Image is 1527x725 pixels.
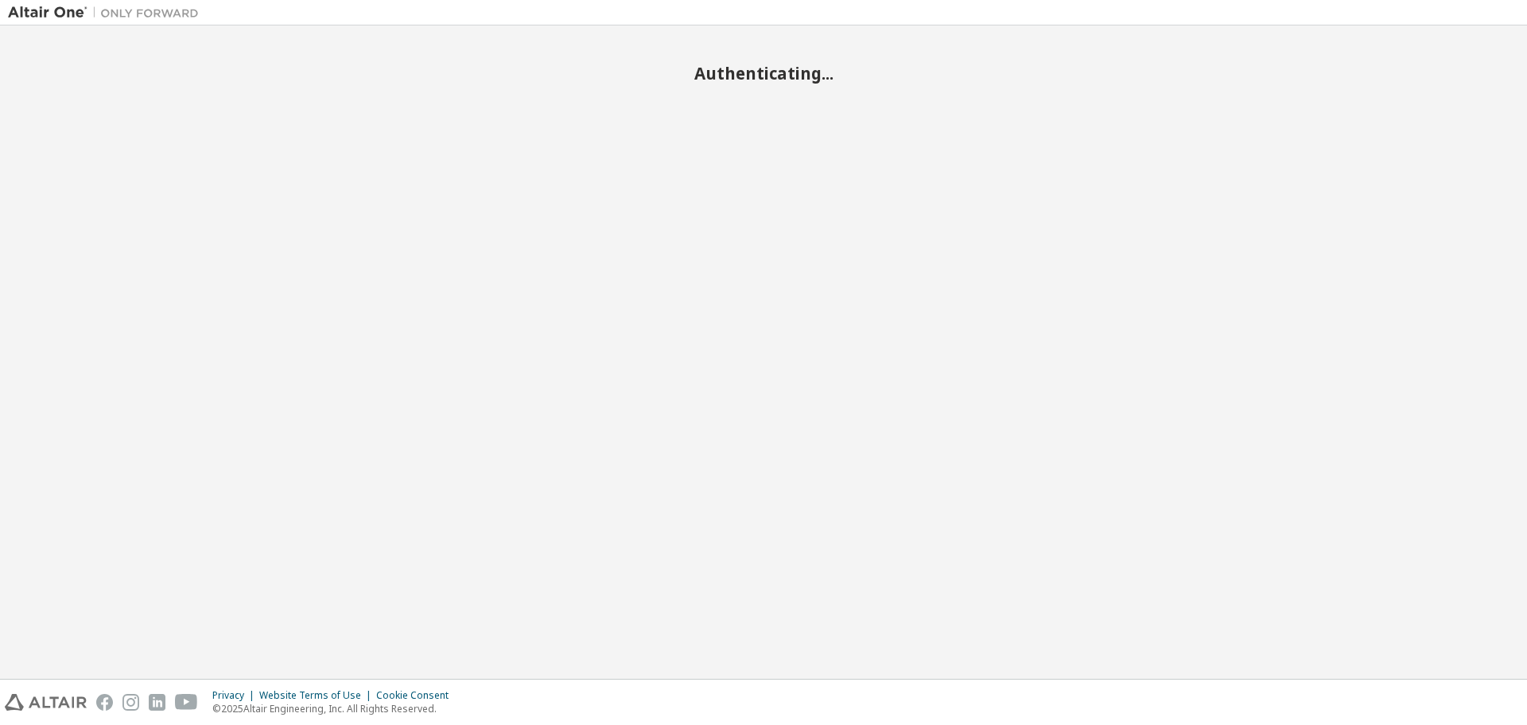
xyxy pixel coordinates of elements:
p: © 2025 Altair Engineering, Inc. All Rights Reserved. [212,702,458,715]
div: Website Terms of Use [259,689,376,702]
img: facebook.svg [96,694,113,711]
img: Altair One [8,5,207,21]
img: instagram.svg [122,694,139,711]
img: linkedin.svg [149,694,165,711]
img: youtube.svg [175,694,198,711]
h2: Authenticating... [8,63,1519,84]
img: altair_logo.svg [5,694,87,711]
div: Privacy [212,689,259,702]
div: Cookie Consent [376,689,458,702]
